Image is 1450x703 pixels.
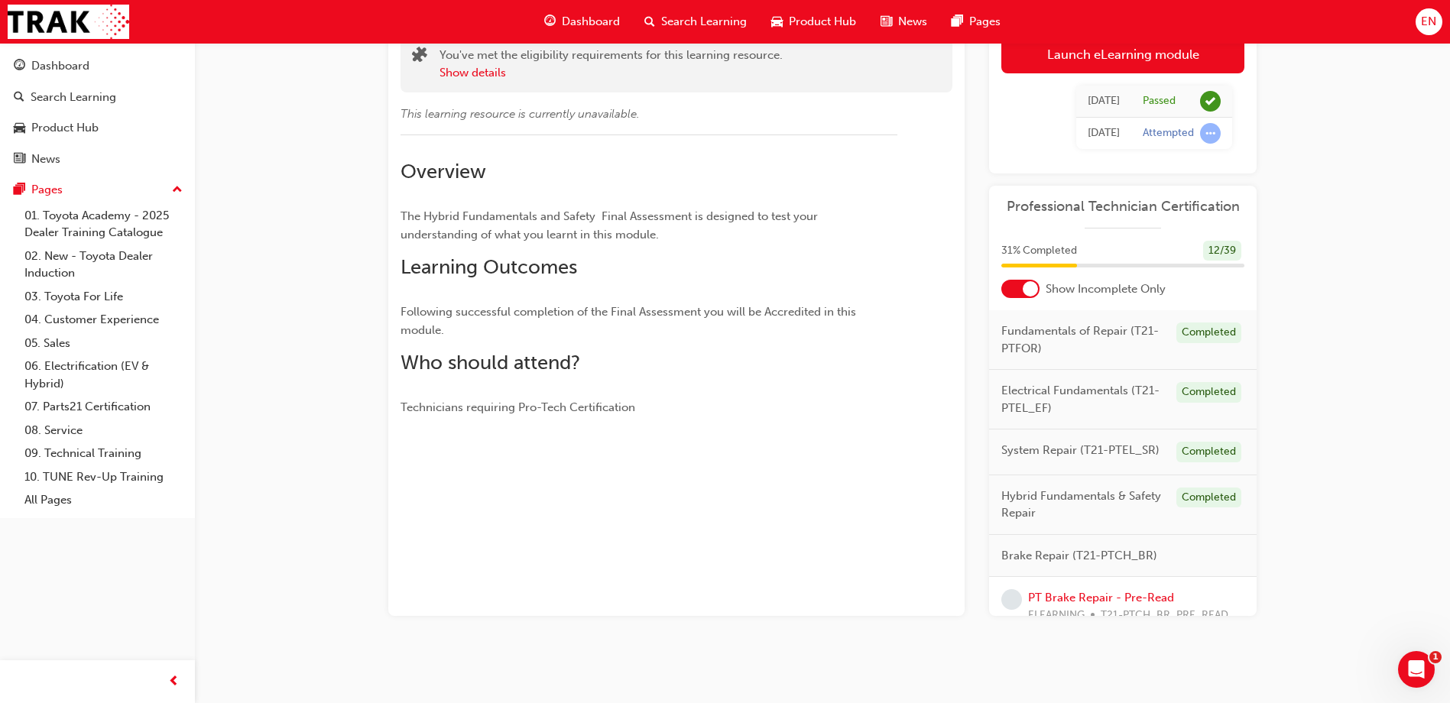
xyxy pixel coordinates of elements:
[1176,382,1241,403] div: Completed
[1001,547,1157,565] span: Brake Repair (T21-PTCH_BR)
[401,351,580,374] span: Who should attend?
[14,121,25,135] span: car-icon
[14,91,24,105] span: search-icon
[1176,442,1241,462] div: Completed
[1200,91,1221,112] span: learningRecordVerb_PASS-icon
[1046,280,1166,298] span: Show Incomplete Only
[6,176,189,204] button: Pages
[1001,198,1244,215] a: Professional Technician Certification
[881,12,892,31] span: news-icon
[401,255,577,279] span: Learning Outcomes
[18,488,189,512] a: All Pages
[1176,322,1241,343] div: Completed
[18,395,189,419] a: 07. Parts21 Certification
[31,119,99,137] div: Product Hub
[18,308,189,332] a: 04. Customer Experience
[771,12,783,31] span: car-icon
[401,400,635,414] span: Technicians requiring Pro-Tech Certification
[1088,125,1120,142] div: Tue Aug 19 2025 16:09:05 GMT+1000 (Australian Eastern Standard Time)
[759,6,868,37] a: car-iconProduct Hub
[1101,607,1228,624] span: T21-PTCH_BR_PRE_READ
[440,47,783,81] div: You've met the eligibility requirements for this learning resource.
[1143,94,1176,109] div: Passed
[1001,442,1160,459] span: System Repair (T21-PTEL_SR)
[8,5,129,39] img: Trak
[6,114,189,142] a: Product Hub
[412,48,427,66] span: puzzle-icon
[6,145,189,173] a: News
[562,13,620,31] span: Dashboard
[1001,589,1022,610] span: learningRecordVerb_NONE-icon
[6,52,189,80] a: Dashboard
[952,12,963,31] span: pages-icon
[1203,241,1241,261] div: 12 / 39
[18,442,189,465] a: 09. Technical Training
[14,153,25,167] span: news-icon
[31,181,63,199] div: Pages
[661,13,747,31] span: Search Learning
[1429,651,1442,663] span: 1
[401,160,486,183] span: Overview
[1001,242,1077,260] span: 31 % Completed
[1398,651,1435,688] iframe: Intercom live chat
[18,245,189,285] a: 02. New - Toyota Dealer Induction
[14,60,25,73] span: guage-icon
[1421,13,1436,31] span: EN
[868,6,939,37] a: news-iconNews
[789,13,856,31] span: Product Hub
[401,209,821,241] span: The Hybrid Fundamentals and Safety Final Assessment is designed to test your understanding of wha...
[632,6,759,37] a: search-iconSearch Learning
[1143,126,1194,141] div: Attempted
[18,419,189,442] a: 08. Service
[1001,382,1164,416] span: Electrical Fundamentals (T21-PTEL_EF)
[31,57,89,75] div: Dashboard
[1001,35,1244,73] a: Launch eLearning module
[168,672,180,692] span: prev-icon
[898,13,927,31] span: News
[544,12,556,31] span: guage-icon
[1028,591,1174,604] a: PT Brake Repair - Pre-Read
[969,13,1001,31] span: Pages
[6,49,189,176] button: DashboardSearch LearningProduct HubNews
[172,180,183,200] span: up-icon
[18,332,189,355] a: 05. Sales
[401,107,640,121] span: This learning resource is currently unavailable.
[1028,607,1085,624] span: ELEARNING
[1088,92,1120,110] div: Wed Aug 20 2025 16:35:52 GMT+1000 (Australian Eastern Standard Time)
[1001,488,1164,522] span: Hybrid Fundamentals & Safety Repair
[6,83,189,112] a: Search Learning
[18,465,189,489] a: 10. TUNE Rev-Up Training
[14,183,25,197] span: pages-icon
[401,305,859,337] span: Following successful completion of the Final Assessment you will be Accredited in this module.
[1176,488,1241,508] div: Completed
[1200,123,1221,144] span: learningRecordVerb_ATTEMPT-icon
[18,204,189,245] a: 01. Toyota Academy - 2025 Dealer Training Catalogue
[1416,8,1442,35] button: EN
[18,285,189,309] a: 03. Toyota For Life
[532,6,632,37] a: guage-iconDashboard
[644,12,655,31] span: search-icon
[31,151,60,168] div: News
[440,64,506,82] button: Show details
[939,6,1013,37] a: pages-iconPages
[31,89,116,106] div: Search Learning
[1001,322,1164,357] span: Fundamentals of Repair (T21-PTFOR)
[18,355,189,395] a: 06. Electrification (EV & Hybrid)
